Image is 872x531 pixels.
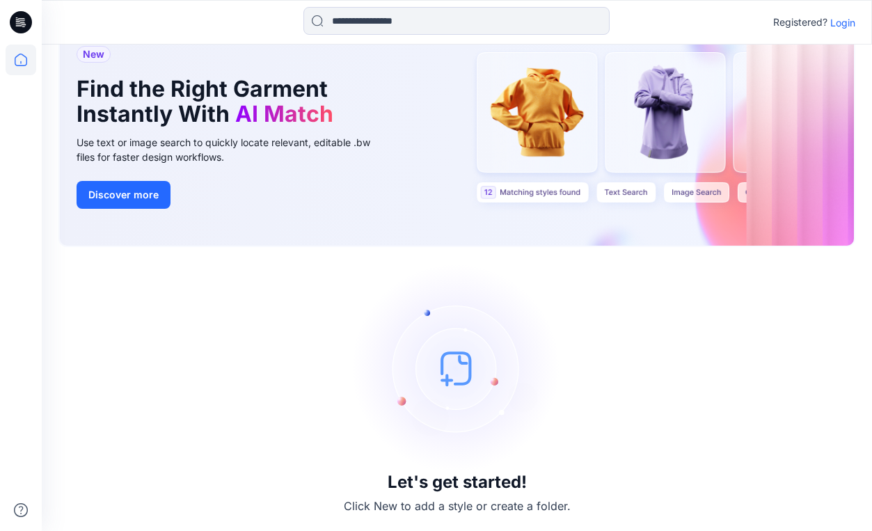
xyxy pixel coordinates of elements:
[83,46,104,63] span: New
[235,100,333,127] span: AI Match
[830,15,855,30] p: Login
[344,498,571,514] p: Click New to add a style or create a folder.
[353,264,562,473] img: empty-state-image.svg
[388,473,527,492] h3: Let's get started!
[773,14,827,31] p: Registered?
[77,77,369,127] h1: Find the Right Garment Instantly With
[77,135,390,164] div: Use text or image search to quickly locate relevant, editable .bw files for faster design workflows.
[77,181,171,209] button: Discover more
